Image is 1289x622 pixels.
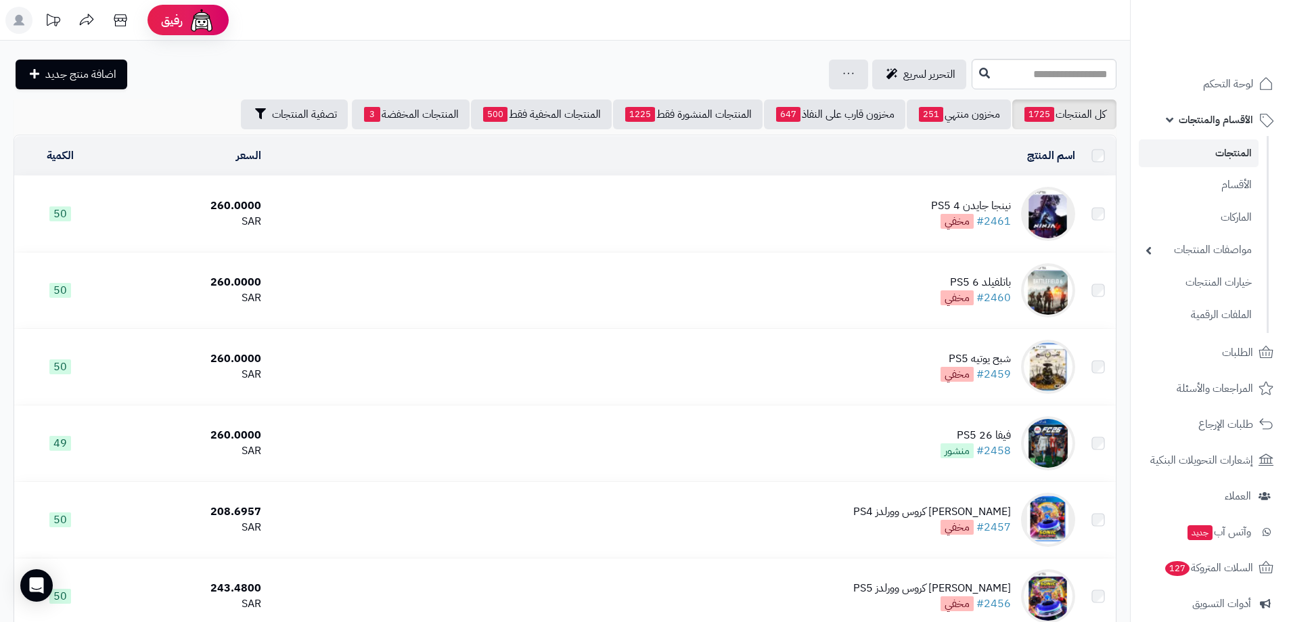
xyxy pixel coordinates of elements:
[1197,36,1276,64] img: logo-2.png
[112,504,261,520] div: 208.6957
[1139,301,1259,330] a: الملفات الرقمية
[1139,336,1281,369] a: الطلبات
[941,290,974,305] span: مخفي
[47,148,74,164] a: الكمية
[764,99,905,129] a: مخزون قارب على النفاذ647
[903,66,955,83] span: التحرير لسريع
[1139,268,1259,297] a: خيارات المنتجات
[976,290,1011,306] a: #2460
[352,99,470,129] a: المنتجات المخفضة3
[112,214,261,229] div: SAR
[1139,139,1259,167] a: المنتجات
[931,198,1011,214] div: نينجا جايدن 4 PS5
[112,198,261,214] div: 260.0000
[1186,523,1251,541] span: وآتس آب
[483,107,507,122] span: 500
[1139,236,1259,265] a: مواصفات المنتجات
[907,99,1011,129] a: مخزون منتهي251
[161,12,183,28] span: رفيق
[112,581,261,596] div: 243.4800
[45,66,116,83] span: اضافة منتج جديد
[941,520,974,535] span: مخفي
[112,290,261,306] div: SAR
[364,107,380,122] span: 3
[36,7,70,37] a: تحديثات المنصة
[112,351,261,367] div: 260.0000
[1139,587,1281,620] a: أدوات التسويق
[1012,99,1116,129] a: كل المنتجات1725
[941,428,1011,443] div: فيفا 26 PS5
[919,107,943,122] span: 251
[1139,480,1281,512] a: العملاء
[1179,110,1253,129] span: الأقسام والمنتجات
[1188,525,1213,540] span: جديد
[49,512,71,527] span: 50
[853,504,1011,520] div: [PERSON_NAME] كروس وورلدز PS4
[1222,343,1253,362] span: الطلبات
[112,443,261,459] div: SAR
[49,283,71,298] span: 50
[1139,372,1281,405] a: المراجعات والأسئلة
[1203,74,1253,93] span: لوحة التحكم
[976,366,1011,382] a: #2459
[20,569,53,602] div: Open Intercom Messenger
[976,213,1011,229] a: #2461
[625,107,655,122] span: 1225
[188,7,215,34] img: ai-face.png
[49,359,71,374] span: 50
[1021,340,1075,394] img: شبح يوتيه PS5
[471,99,612,129] a: المنتجات المخفية فقط500
[112,596,261,612] div: SAR
[976,443,1011,459] a: #2458
[1165,561,1190,576] span: 127
[1024,107,1054,122] span: 1725
[853,581,1011,596] div: [PERSON_NAME] كروس وورلدز PS5
[941,275,1011,290] div: باتلفيلد 6 PS5
[49,436,71,451] span: 49
[1021,187,1075,241] img: نينجا جايدن 4 PS5
[241,99,348,129] button: تصفية المنتجات
[1198,415,1253,434] span: طلبات الإرجاع
[1021,493,1075,547] img: سونيك ريسينج كروس وورلدز PS4
[1164,558,1253,577] span: السلات المتروكة
[1139,408,1281,441] a: طلبات الإرجاع
[613,99,763,129] a: المنتجات المنشورة فقط1225
[1139,68,1281,100] a: لوحة التحكم
[1027,148,1075,164] a: اسم المنتج
[1150,451,1253,470] span: إشعارات التحويلات البنكية
[941,351,1011,367] div: شبح يوتيه PS5
[1139,444,1281,476] a: إشعارات التحويلات البنكية
[1021,416,1075,470] img: فيفا 26 PS5
[49,589,71,604] span: 50
[16,60,127,89] a: اضافة منتج جديد
[976,596,1011,612] a: #2456
[112,428,261,443] div: 260.0000
[941,596,974,611] span: مخفي
[776,107,800,122] span: 647
[49,206,71,221] span: 50
[112,367,261,382] div: SAR
[272,106,337,123] span: تصفية المنتجات
[872,60,966,89] a: التحرير لسريع
[1021,263,1075,317] img: باتلفيلد 6 PS5
[1192,594,1251,613] span: أدوات التسويق
[236,148,261,164] a: السعر
[976,519,1011,535] a: #2457
[1139,552,1281,584] a: السلات المتروكة127
[941,367,974,382] span: مخفي
[112,275,261,290] div: 260.0000
[941,443,974,458] span: منشور
[1139,516,1281,548] a: وآتس آبجديد
[1139,203,1259,232] a: الماركات
[941,214,974,229] span: مخفي
[1177,379,1253,398] span: المراجعات والأسئلة
[1139,171,1259,200] a: الأقسام
[112,520,261,535] div: SAR
[1225,487,1251,506] span: العملاء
